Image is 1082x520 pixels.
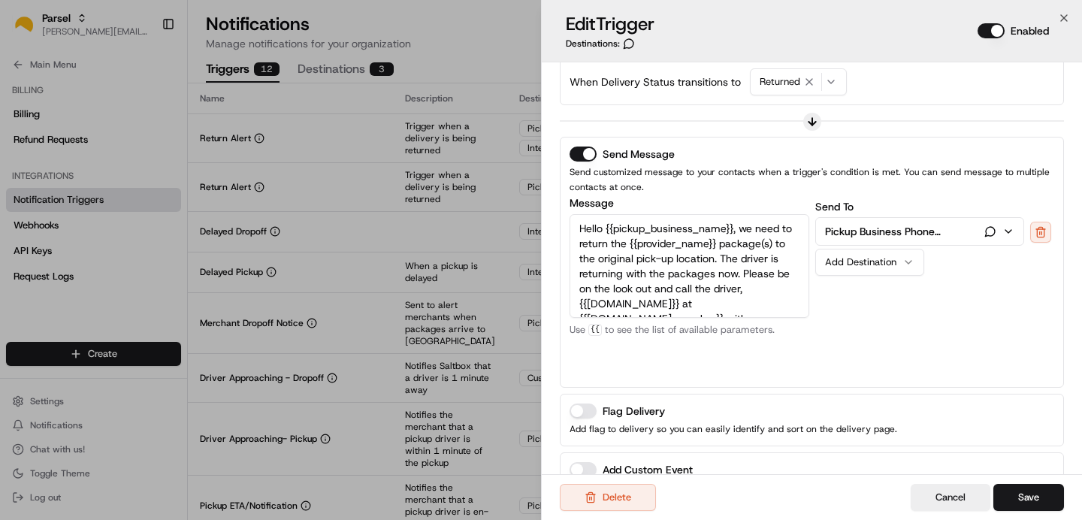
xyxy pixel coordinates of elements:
[603,406,665,416] label: Flag Delivery
[106,254,182,266] a: Powered byPylon
[9,212,121,239] a: 📗Knowledge Base
[993,484,1064,511] button: Save
[603,464,693,475] label: Add Custom Event
[15,144,42,171] img: 1736555255976-a54dd68f-1ca7-489b-9aae-adbdc363a1c4
[825,224,976,239] p: Pickup Business Phone Number
[603,149,675,159] label: Send Message
[750,68,847,95] button: Returned
[570,198,809,208] label: Message
[570,214,809,318] textarea: Hello {{pickup_business_name}}, we need to return the {{provider_name}} package(s) to the origina...
[39,97,248,113] input: Clear
[825,255,902,269] div: Add Destination
[142,218,241,233] span: API Documentation
[15,60,274,84] p: Welcome 👋
[30,218,115,233] span: Knowledge Base
[15,219,27,231] div: 📗
[815,200,854,213] label: Send To
[911,484,990,511] button: Cancel
[150,255,182,266] span: Pylon
[1011,23,1049,38] label: Enabled
[560,484,656,511] button: Delete
[760,75,800,89] span: Returned
[570,324,809,336] p: Use to see the list of available parameters.
[570,422,1054,437] p: Add flag to delivery so you can easily identify and sort on the delivery page.
[15,15,45,45] img: Nash
[570,74,741,89] p: When Delivery Status transitions to
[566,38,654,50] div: Destinations:
[127,219,139,231] div: 💻
[121,212,247,239] a: 💻API Documentation
[51,144,246,159] div: Start new chat
[566,12,654,36] h3: Edit Trigger
[816,218,1024,245] button: Pickup Business Phone Number
[570,165,1054,195] p: Send customized message to your contacts when a trigger's condition is met. You can send message ...
[51,159,190,171] div: We're available if you need us!
[255,148,274,166] button: Start new chat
